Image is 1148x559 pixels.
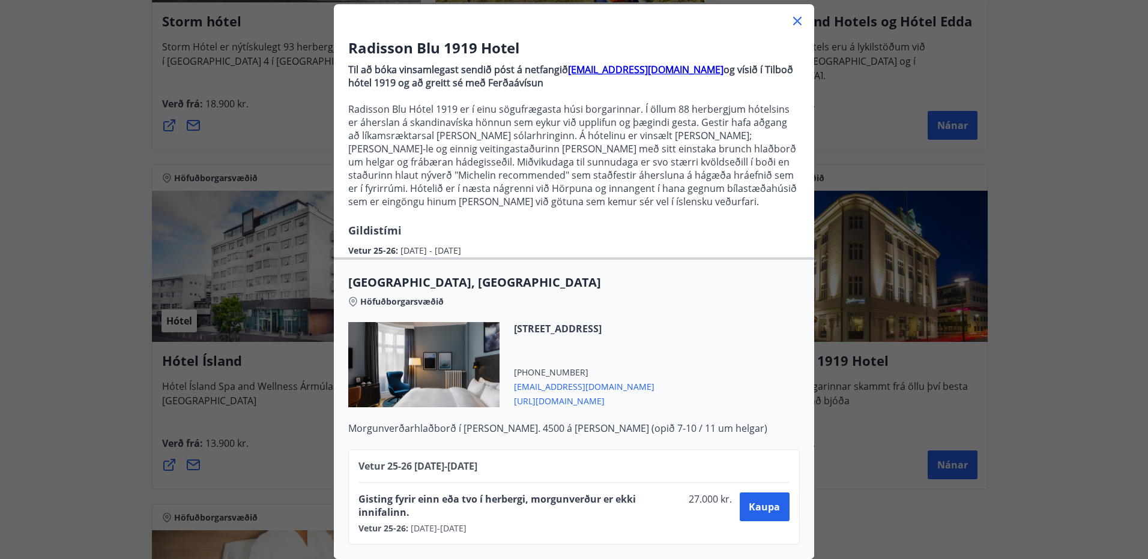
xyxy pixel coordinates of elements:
[514,366,654,378] span: [PHONE_NUMBER]
[348,245,400,256] span: Vetur 25-26 :
[348,422,800,435] p: Morgunverðarhlaðborð í [PERSON_NAME]. 4500 á [PERSON_NAME] (opið 7-10 / 11 um helgar)
[348,63,793,89] strong: og vísið í Tilboð hótel 1919 og að greitt sé með Ferðaávísun
[348,274,800,291] span: [GEOGRAPHIC_DATA], [GEOGRAPHIC_DATA]
[348,103,800,208] p: Radisson Blu Hótel 1919 er í einu sögufrægasta húsi borgarinnar. Í öllum 88 herbergjum hótelsins ...
[360,296,444,308] span: Höfuðborgarsvæðið
[348,63,568,76] strong: Til að bóka vinsamlegast sendið póst á netfangið
[348,223,402,238] span: Gildistími
[348,38,800,58] h3: Radisson Blu 1919 Hotel
[514,393,654,407] span: [URL][DOMAIN_NAME]
[514,322,654,335] span: [STREET_ADDRESS]
[400,245,461,256] span: [DATE] - [DATE]
[358,459,477,473] span: Vetur 25-26 [DATE] - [DATE]
[568,63,724,76] a: [EMAIL_ADDRESS][DOMAIN_NAME]
[514,378,654,393] span: [EMAIL_ADDRESS][DOMAIN_NAME]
